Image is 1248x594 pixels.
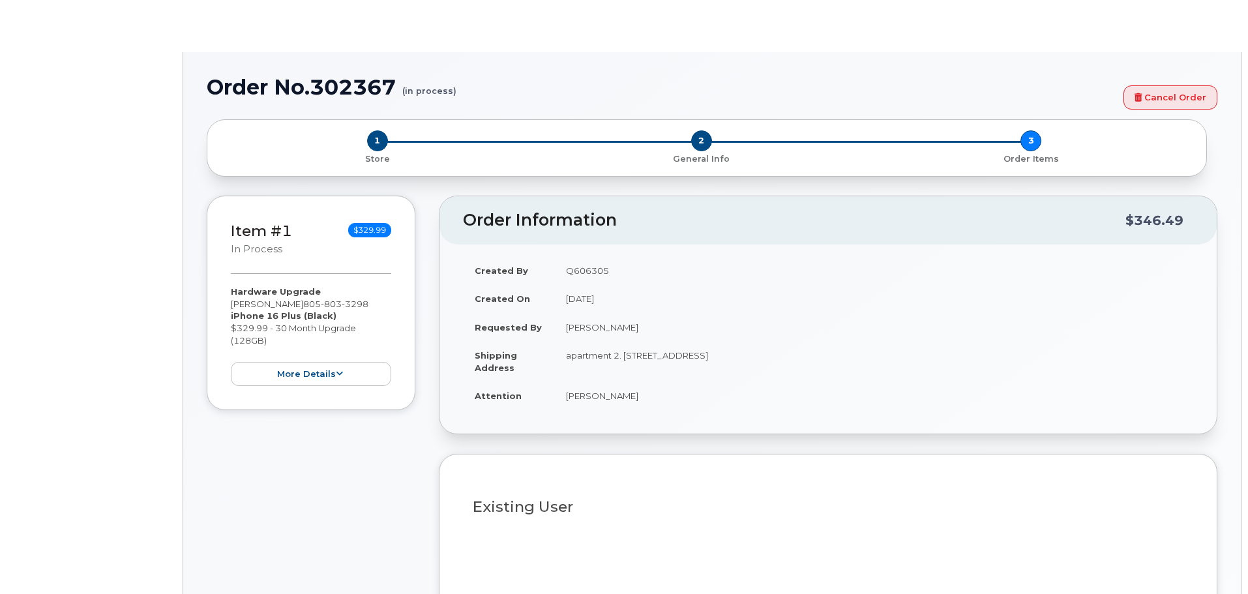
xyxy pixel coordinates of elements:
[542,153,861,165] p: General Info
[303,299,368,309] span: 805
[475,391,522,401] strong: Attention
[1123,85,1217,110] a: Cancel Order
[554,256,1193,285] td: Q606305
[231,286,321,297] strong: Hardware Upgrade
[207,76,1117,98] h1: Order No.302367
[463,211,1125,230] h2: Order Information
[473,499,1183,515] h3: Existing User
[1125,208,1183,233] div: $346.49
[554,381,1193,410] td: [PERSON_NAME]
[231,243,282,255] small: in process
[554,313,1193,342] td: [PERSON_NAME]
[475,293,530,304] strong: Created On
[342,299,368,309] span: 3298
[223,153,531,165] p: Store
[231,286,391,386] div: [PERSON_NAME] $329.99 - 30 Month Upgrade (128GB)
[231,222,292,240] a: Item #1
[367,130,388,151] span: 1
[475,350,517,373] strong: Shipping Address
[348,223,391,237] span: $329.99
[218,151,537,165] a: 1 Store
[231,362,391,386] button: more details
[402,76,456,96] small: (in process)
[475,322,542,333] strong: Requested By
[321,299,342,309] span: 803
[691,130,712,151] span: 2
[231,310,336,321] strong: iPhone 16 Plus (Black)
[554,284,1193,313] td: [DATE]
[537,151,866,165] a: 2 General Info
[475,265,528,276] strong: Created By
[554,341,1193,381] td: apartment 2. [STREET_ADDRESS]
